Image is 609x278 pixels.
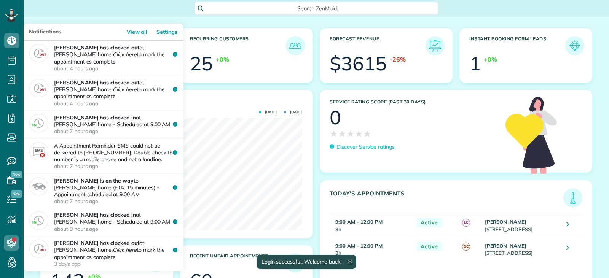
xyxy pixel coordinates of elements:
[125,24,154,41] a: View all
[288,38,303,53] img: icon_recurring_customers-cf858462ba22bcd05b5a5880d41d6543d210077de5bb9ebc9590e49fd87d84ed.png
[24,111,183,139] a: [PERSON_NAME] has clocked inat [PERSON_NAME] home - Scheduled at 9:00 AMabout 7 hours ago
[284,110,302,114] span: [DATE]
[355,127,363,140] span: ★
[330,190,563,207] h3: Today's Appointments
[330,237,413,261] td: 3h
[54,240,178,267] p: at [PERSON_NAME] home. to mark the appointment as complete
[330,36,426,55] h3: Forecast Revenue
[54,142,178,170] p: A Appointment Reminder SMS could not be delivered to [PHONE_NUMBER]. Double check the number is a...
[462,243,470,251] span: SC
[335,243,383,249] strong: 9:00 AM - 12:00 PM
[24,139,183,174] a: A Appointment Reminder SMS could not be delivered to [PHONE_NUMBER]. Double check the number is a...
[29,211,48,230] img: clock_in-5e93d983c6e4fb6d8301f128e12ee4ae092419d2e85e68cb26219c57cb15bee6.png
[54,79,178,107] p: at [PERSON_NAME] home. to mark the appointment as complete
[102,19,176,93] img: dashboard_welcome-42a62b7d889689a78055ac9021e634bf52bae3f8056760290aed330b23ab8690.png
[29,240,48,258] img: clock_out-449ed60cdc56f1c859367bf20ccc8db3db0a77cc6b639c10c6e30ca5d2170faf.png
[417,242,442,251] span: Active
[24,236,183,271] a: [PERSON_NAME] has clocked outat [PERSON_NAME] home.Click hereto mark the appointment as complete3...
[54,261,176,267] time: 3 days ago
[469,54,481,73] div: 1
[190,54,213,73] div: 25
[216,55,229,64] div: +0%
[330,108,341,127] div: 0
[54,44,178,72] p: at [PERSON_NAME] home. to mark the appointment as complete
[29,177,48,195] img: new_omw_event-5dc65e95efc05aac5481d8097b9b79a65d7bc99ff31dfc16a3dfb085b1f8eb7c.png
[24,24,88,40] h3: Notifications
[485,243,527,249] strong: [PERSON_NAME]
[484,55,497,64] div: +0%
[462,219,470,227] span: LC
[330,99,498,105] h3: Service Rating score (past 30 days)
[427,38,443,53] img: icon_forecast_revenue-8c13a41c7ed35a8dcfafea3cbb826a0462acb37728057bba2d056411b612bbbe.png
[54,100,176,107] time: about 4 hours ago
[29,44,48,62] img: clock_out-449ed60cdc56f1c859367bf20ccc8db3db0a77cc6b639c10c6e30ca5d2170faf.png
[54,211,178,232] p: at [PERSON_NAME] home - Scheduled at 9:00 AM
[330,213,413,237] td: 3h
[29,79,48,97] img: clock_out-449ed60cdc56f1c859367bf20ccc8db3db0a77cc6b639c10c6e30ca5d2170faf.png
[338,127,346,140] span: ★
[190,253,286,272] h3: Recent unpaid appointments
[54,226,176,232] time: about 8 hours ago
[330,54,387,73] div: $3615
[54,211,136,218] strong: [PERSON_NAME] has clocked in
[336,143,395,151] p: Discover Service ratings
[259,110,277,114] span: [DATE]
[24,76,183,111] a: [PERSON_NAME] has clocked outat [PERSON_NAME] home.Click hereto mark the appointment as completea...
[54,65,176,72] time: about 4 hours ago
[565,190,580,205] img: icon_todays_appointments-901f7ab196bb0bea1936b74009e4eb5ffbc2d2711fa7634e0d609ed5ef32b18b.png
[11,190,22,198] span: New
[24,208,183,236] a: [PERSON_NAME] has clocked inat [PERSON_NAME] home - Scheduled at 9:00 AMabout 8 hours ago
[330,143,395,151] a: Discover Service ratings
[54,114,136,121] strong: [PERSON_NAME] has clocked in
[54,240,139,246] strong: [PERSON_NAME] has clocked out
[483,213,561,237] td: [STREET_ADDRESS]
[390,55,406,64] div: -26%
[11,171,22,178] span: New
[54,128,176,135] time: about 7 hours ago
[483,237,561,261] td: [STREET_ADDRESS]
[29,114,48,132] img: clock_in-5e93d983c6e4fb6d8301f128e12ee4ae092419d2e85e68cb26219c57cb15bee6.png
[155,24,183,41] a: Settings
[54,163,176,170] time: about 7 hours ago
[54,79,139,86] strong: [PERSON_NAME] has clocked out
[485,219,527,225] strong: [PERSON_NAME]
[257,255,356,269] div: Login successful. Welcome back!
[54,44,139,51] strong: [PERSON_NAME] has clocked out
[346,127,355,140] span: ★
[113,246,137,253] em: Click here
[54,198,176,205] time: about 7 hours ago
[567,38,582,53] img: icon_form_leads-04211a6a04a5b2264e4ee56bc0799ec3eb69b7e499cbb523a139df1d13a81ae0.png
[469,36,565,55] h3: Instant Booking Form Leads
[190,36,286,55] h3: Recurring Customers
[335,219,383,225] strong: 9:00 AM - 12:00 PM
[29,142,48,160] img: failed_text-be4a09f8cd74248376a3e36ddddd75c8f7cee61f59843377e9d1efc05421aafc.png
[24,41,183,76] a: [PERSON_NAME] has clocked outat [PERSON_NAME] home.Click hereto mark the appointment as completea...
[417,218,442,227] span: Active
[54,177,178,205] p: to [PERSON_NAME] home (ETA: 15 minutes) - Appointment scheduled at 9:00 AM
[363,127,371,140] span: ★
[113,51,137,58] em: Click here
[54,114,178,135] p: at [PERSON_NAME] home - Scheduled at 9:00 AM
[330,127,338,140] span: ★
[54,177,134,184] strong: [PERSON_NAME] is on the way
[113,86,137,93] em: Click here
